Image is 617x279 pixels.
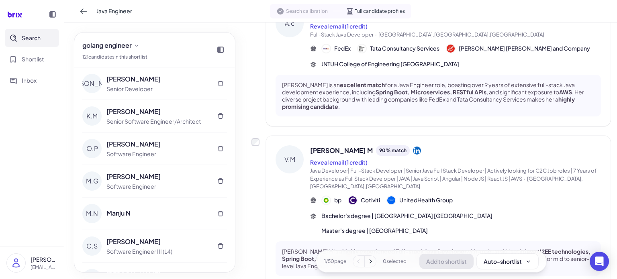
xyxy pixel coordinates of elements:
div: Software Engineer [106,182,209,191]
span: Tata Consultancy Services [370,44,439,53]
p: [PERSON_NAME] M is a with a robust skill set in , making him a strong technical match for mid to ... [282,248,595,270]
span: 0 selected [383,258,407,265]
p: [PERSON_NAME] [31,255,57,264]
div: Senior Software Engineer/Architect [106,117,209,126]
span: [PERSON_NAME] [PERSON_NAME] and Company [459,44,590,53]
div: Open Intercom Messenger [590,252,609,271]
div: 90 % match [376,145,410,156]
span: JNTUH College of Engineering [GEOGRAPHIC_DATA] [321,60,459,68]
button: Inbox [5,71,59,90]
span: FedEx [334,44,351,53]
span: Search [22,34,41,42]
div: Software Engineer [106,150,209,158]
div: K.M [82,106,102,126]
span: Master's degree | [GEOGRAPHIC_DATA] [321,226,428,235]
a: this shortlist [119,54,147,60]
span: 1 / 50 page [324,258,346,265]
div: [PERSON_NAME] [106,74,209,84]
img: 公司logo [387,196,395,204]
span: Bachelor's degree | [GEOGRAPHIC_DATA] [GEOGRAPHIC_DATA] [321,212,492,220]
label: Add to shortlist [251,138,259,146]
span: UnitedHealth Group [399,196,453,204]
div: Auto-shortlist [484,257,531,265]
span: Full-Stack Java Developer [310,31,374,38]
div: [PERSON_NAME] [106,237,209,246]
div: M.N [82,204,102,223]
div: C.S [82,236,102,256]
span: Java Developer| Full-Stack Developer | Senior Java Full Stack Developer | Actively looking for C2... [310,167,597,182]
div: Senior Developer [106,85,209,93]
div: [PERSON_NAME] [82,74,102,93]
span: Shortlist [22,55,44,63]
strong: excellent match [340,81,385,88]
span: Full candidate profiles [354,8,405,15]
img: 公司logo [349,196,357,204]
div: O.P [82,139,102,158]
span: Java Engineer [96,7,132,15]
span: Cotiviti [361,196,380,204]
span: · [524,175,525,182]
img: 公司logo [447,45,455,53]
span: bp [334,196,341,204]
span: · [375,31,377,38]
div: 121 candidate s in [82,53,147,61]
button: Reveal email (1 credit) [310,158,368,167]
div: M.G [82,171,102,191]
div: V.M [276,145,304,173]
strong: AWS [559,88,572,96]
span: golang engineer [82,41,132,50]
strong: Spring Boot, Microservices, RESTful APIs [376,88,486,96]
span: [GEOGRAPHIC_DATA],[GEOGRAPHIC_DATA],[GEOGRAPHIC_DATA] [378,31,544,38]
div: [PERSON_NAME] [106,107,209,116]
img: user_logo.png [7,254,25,272]
div: [PERSON_NAME] [106,269,209,279]
strong: highly promising candidate [282,96,575,110]
img: 公司logo [358,45,366,53]
span: Inbox [22,76,37,85]
button: Auto-shortlist [477,254,538,269]
p: [EMAIL_ADDRESS][DOMAIN_NAME] [31,264,57,271]
img: 公司logo [322,196,330,204]
button: golang engineer [79,39,143,52]
span: Search calibration [286,8,328,15]
span: [PERSON_NAME] M [310,146,373,155]
div: A.c [276,9,304,37]
button: Shortlist [5,50,59,68]
strong: Java/J2EE technologies, Spring Boot, Microservices, and cloud platforms (AWS, GCP) [282,248,590,262]
img: 公司logo [322,45,330,53]
div: [PERSON_NAME] [106,139,209,149]
div: Manju N [106,208,209,218]
button: Search [5,29,59,47]
strong: highly experienced Full-stack Java Developer [342,248,466,255]
button: Reveal email (1 credit) [310,22,368,31]
div: [PERSON_NAME] [106,172,209,181]
div: Software Engineer III (L4) [106,247,209,256]
p: [PERSON_NAME] is an for a Java Engineer role, boasting over 9 years of extensive full-stack Java ... [282,81,595,110]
